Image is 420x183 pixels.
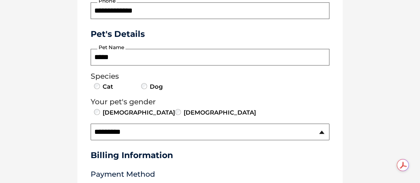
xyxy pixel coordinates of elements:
h3: Billing Information [91,150,329,160]
legend: Your pet's gender [91,98,329,106]
h3: Payment Method [91,170,329,179]
h3: Pet's Details [88,29,332,39]
label: [DEMOGRAPHIC_DATA] [102,108,175,117]
label: Cat [102,82,113,91]
legend: Species [91,72,329,81]
label: [DEMOGRAPHIC_DATA] [183,108,256,117]
label: Dog [149,82,163,91]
